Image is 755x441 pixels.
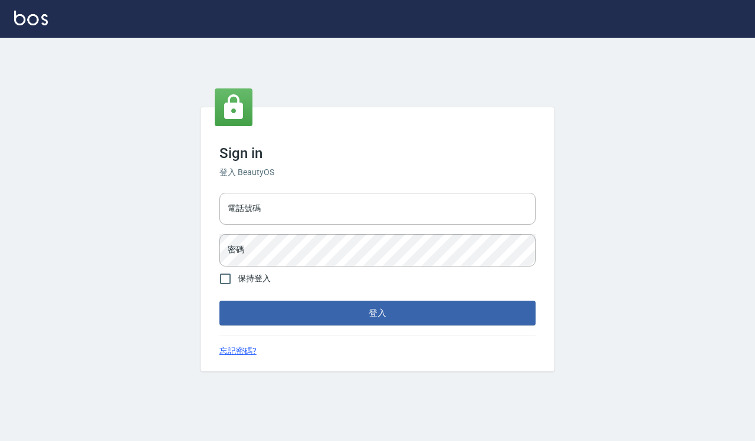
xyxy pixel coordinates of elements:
[219,345,257,357] a: 忘記密碼?
[219,301,536,325] button: 登入
[238,272,271,285] span: 保持登入
[219,145,536,162] h3: Sign in
[219,166,536,179] h6: 登入 BeautyOS
[14,11,48,25] img: Logo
